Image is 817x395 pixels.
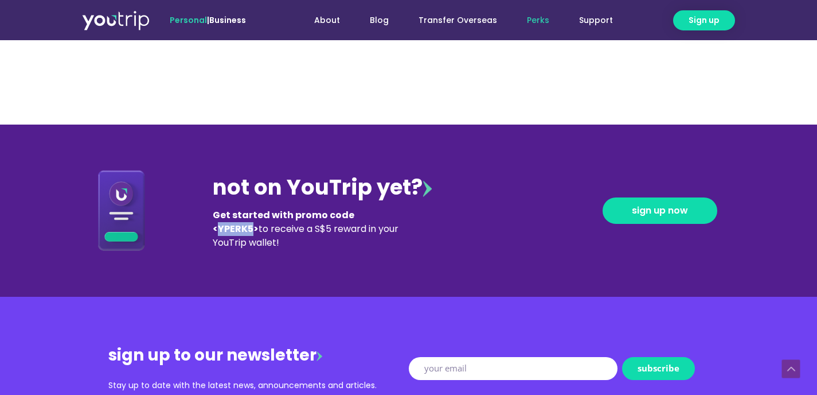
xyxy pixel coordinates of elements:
a: Blog [355,10,404,31]
div: Stay up to date with the latest news, announcements and articles. [108,378,409,393]
img: Download App [98,170,145,251]
span: Sign up [689,14,720,26]
span: | [170,14,246,26]
a: About [299,10,355,31]
span: subscribe [638,364,679,373]
a: Perks [512,10,564,31]
input: your email [409,357,617,380]
div: to receive a S$5 reward in your YouTrip wallet! [213,208,406,250]
span: Personal [170,14,207,26]
a: sign up now [603,197,717,224]
a: Sign up [673,10,735,30]
div: sign up to our newsletter [108,344,409,367]
button: subscribe [622,357,695,380]
div: not on YouTrip yet? [213,172,432,204]
a: Transfer Overseas [404,10,512,31]
nav: Menu [277,10,628,31]
form: New Form [409,357,709,385]
a: Support [564,10,628,31]
b: Get started with promo code <YPERK5> [213,208,354,235]
span: sign up now [632,206,688,215]
a: Business [209,14,246,26]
